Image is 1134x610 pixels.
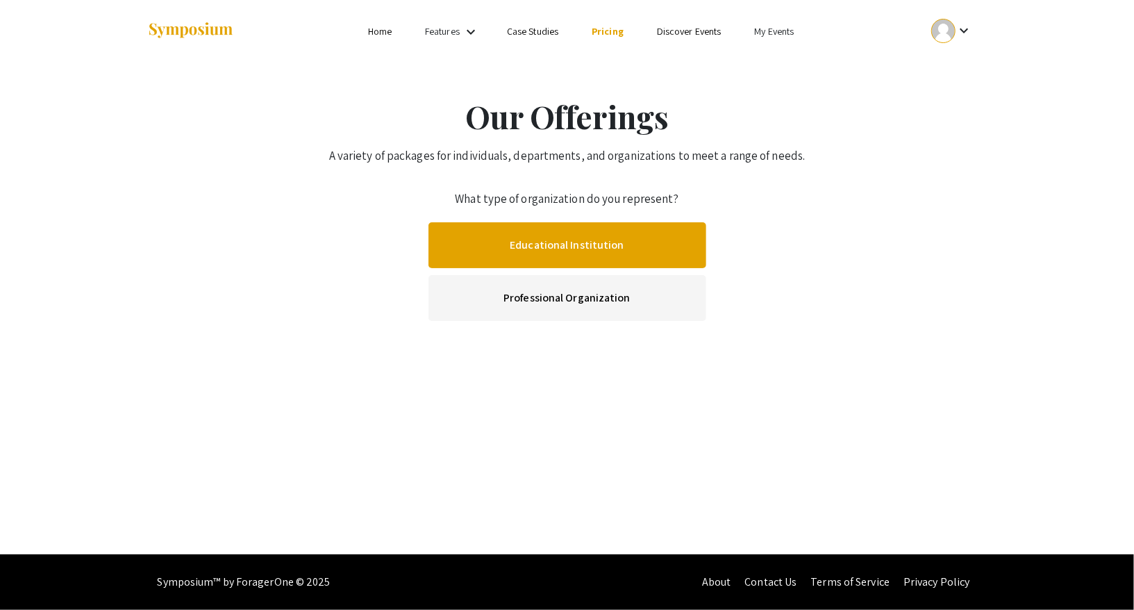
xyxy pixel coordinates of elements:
[956,22,972,39] mat-icon: Expand account dropdown
[462,24,479,40] mat-icon: Expand Features list
[368,25,392,38] a: Home
[147,140,987,165] p: A variety of packages for individuals, departments, and organizations to meet a range of needs.
[507,25,558,38] a: Case Studies
[810,575,890,589] a: Terms of Service
[147,190,987,208] p: What type of organization do you represent?
[744,575,797,589] a: Contact Us
[657,25,722,38] a: Discover Events
[147,97,987,135] h1: Our Offerings
[903,575,969,589] a: Privacy Policy
[10,547,59,600] iframe: Chat
[428,222,706,268] a: Educational Institution
[158,554,331,610] div: Symposium™ by ForagerOne © 2025
[702,575,731,589] a: About
[917,15,987,47] button: Expand account dropdown
[592,25,624,38] a: Pricing
[425,25,460,38] a: Features
[147,22,234,40] img: Symposium by ForagerOne
[754,25,794,38] a: My Events
[428,275,706,321] a: Professional Organization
